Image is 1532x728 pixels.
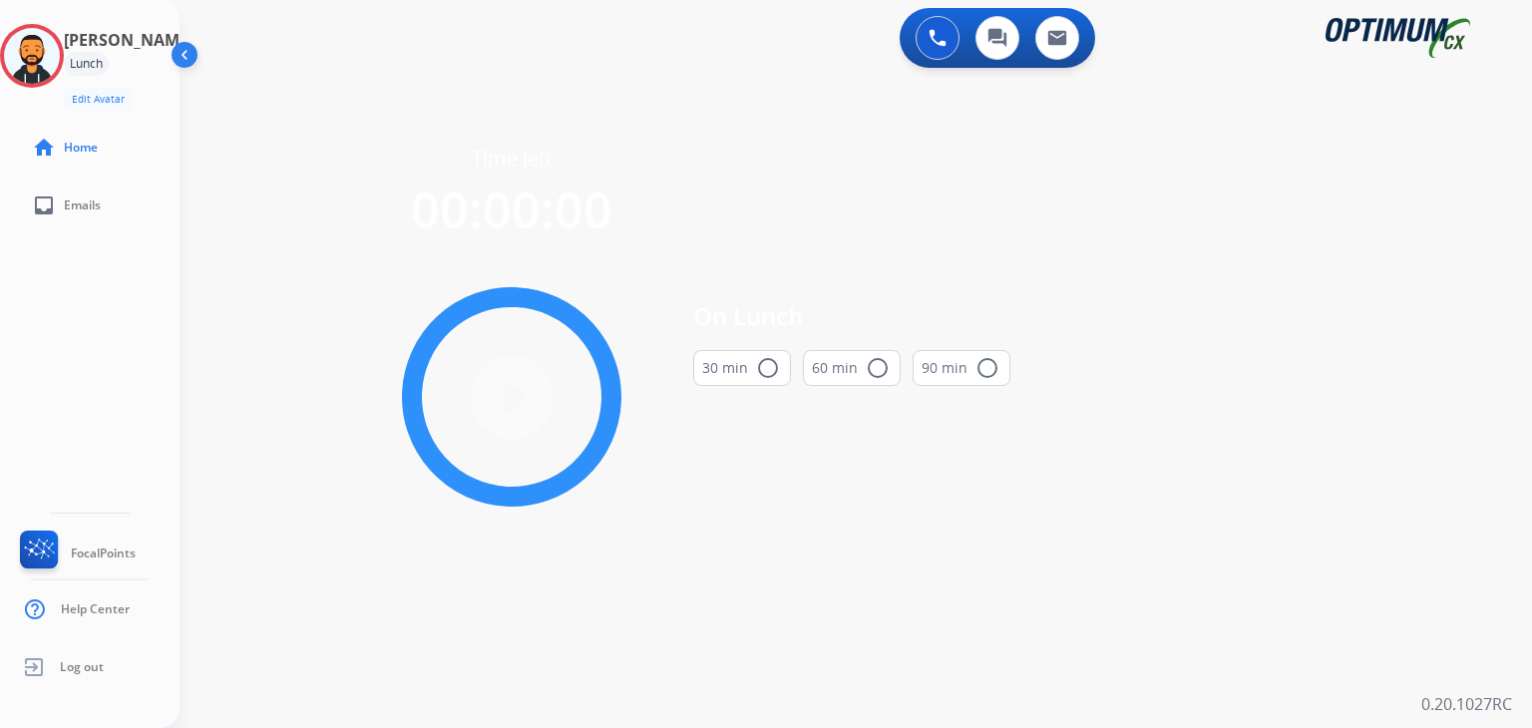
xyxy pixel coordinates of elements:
div: Lunch [64,52,109,76]
mat-icon: inbox [32,193,56,217]
button: 60 min [803,350,901,386]
img: avatar [4,28,60,84]
button: Edit Avatar [64,88,133,111]
span: Log out [60,659,104,675]
p: 0.20.1027RC [1421,692,1512,716]
mat-icon: radio_button_unchecked [756,356,780,380]
span: On Lunch [693,298,1010,334]
mat-icon: radio_button_unchecked [866,356,890,380]
span: Help Center [61,601,130,617]
span: Home [64,140,98,156]
a: FocalPoints [16,531,136,576]
h3: [PERSON_NAME] [64,28,193,52]
button: 30 min [693,350,791,386]
span: Time left [472,145,553,173]
mat-icon: radio_button_unchecked [975,356,999,380]
span: FocalPoints [71,546,136,561]
button: 90 min [913,350,1010,386]
span: 00:00:00 [411,176,612,243]
mat-icon: home [32,136,56,160]
span: Emails [64,197,101,213]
